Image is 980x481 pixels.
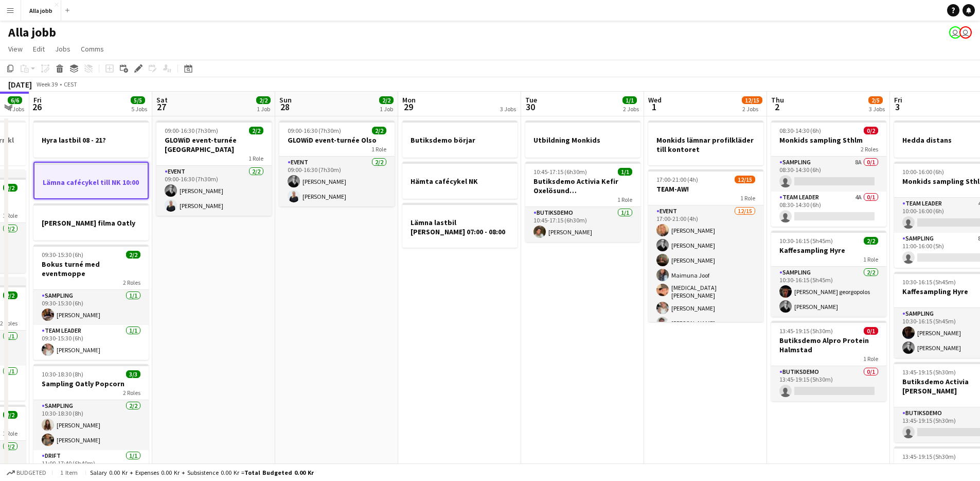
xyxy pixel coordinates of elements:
span: Comms [81,44,104,54]
app-user-avatar: August Löfgren [959,26,972,39]
button: Alla jobb [21,1,61,21]
div: Salary 0.00 kr + Expenses 0.00 kr + Subsistence 0.00 kr = [90,469,314,476]
h1: Alla jobb [8,25,56,40]
span: Jobs [55,44,70,54]
span: Total Budgeted 0.00 kr [244,469,314,476]
button: Budgeted [5,467,48,478]
app-user-avatar: Emil Hasselberg [949,26,961,39]
div: CEST [64,80,77,88]
a: Comms [77,42,108,56]
a: View [4,42,27,56]
span: Week 39 [34,80,60,88]
span: 1 item [57,469,81,476]
span: Edit [33,44,45,54]
a: Jobs [51,42,75,56]
div: [DATE] [8,79,32,90]
span: View [8,44,23,54]
a: Edit [29,42,49,56]
span: Budgeted [16,469,46,476]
